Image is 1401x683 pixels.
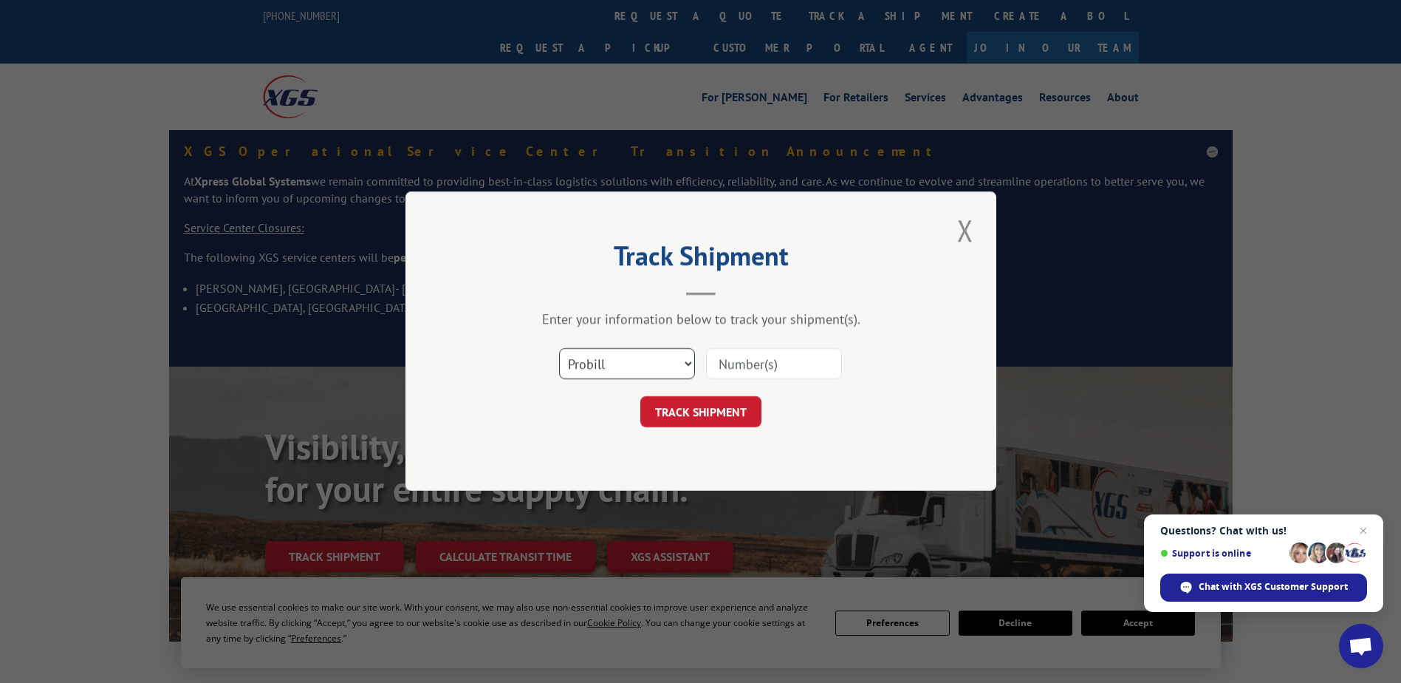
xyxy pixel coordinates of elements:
[1339,624,1383,668] a: Open chat
[1160,525,1367,537] span: Questions? Chat with us!
[1199,580,1348,594] span: Chat with XGS Customer Support
[706,349,842,380] input: Number(s)
[479,311,922,328] div: Enter your information below to track your shipment(s).
[953,210,978,251] button: Close modal
[1160,548,1284,559] span: Support is online
[479,245,922,273] h2: Track Shipment
[1160,574,1367,602] span: Chat with XGS Customer Support
[640,397,761,428] button: TRACK SHIPMENT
